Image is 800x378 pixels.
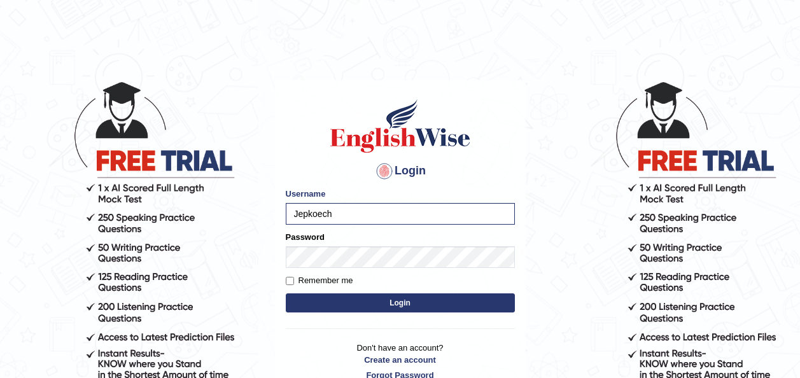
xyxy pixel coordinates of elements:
label: Remember me [286,274,353,287]
label: Password [286,231,325,243]
button: Login [286,293,515,312]
a: Create an account [286,354,515,366]
label: Username [286,188,326,200]
img: Logo of English Wise sign in for intelligent practice with AI [328,97,473,155]
input: Remember me [286,277,294,285]
h4: Login [286,161,515,181]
